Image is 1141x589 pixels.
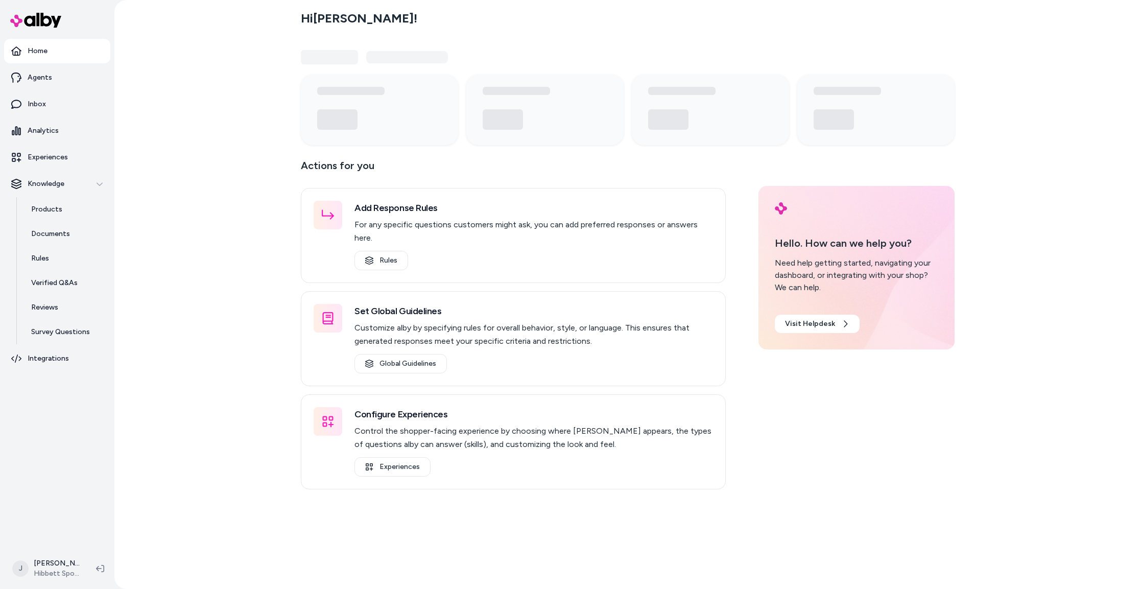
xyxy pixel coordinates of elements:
a: Rules [354,251,408,270]
h3: Add Response Rules [354,201,713,215]
p: Agents [28,73,52,83]
p: [PERSON_NAME] [34,558,80,569]
div: Need help getting started, navigating your dashboard, or integrating with your shop? We can help. [775,257,938,294]
p: Analytics [28,126,59,136]
p: Inbox [28,99,46,109]
p: Rules [31,253,49,264]
p: Reviews [31,302,58,313]
p: Experiences [28,152,68,162]
h2: Hi [PERSON_NAME] ! [301,11,417,26]
a: Analytics [4,119,110,143]
span: J [12,560,29,577]
a: Experiences [354,457,431,477]
a: Integrations [4,346,110,371]
a: Rules [21,246,110,271]
a: Agents [4,65,110,90]
p: Survey Questions [31,327,90,337]
p: Hello. How can we help you? [775,235,938,251]
h3: Set Global Guidelines [354,304,713,318]
a: Inbox [4,92,110,116]
p: Knowledge [28,179,64,189]
a: Global Guidelines [354,354,447,373]
a: Home [4,39,110,63]
p: Verified Q&As [31,278,78,288]
a: Documents [21,222,110,246]
a: Visit Helpdesk [775,315,860,333]
button: Knowledge [4,172,110,196]
p: Customize alby by specifying rules for overall behavior, style, or language. This ensures that ge... [354,321,713,348]
img: alby Logo [10,13,61,28]
img: alby Logo [775,202,787,215]
a: Verified Q&As [21,271,110,295]
a: Survey Questions [21,320,110,344]
h3: Configure Experiences [354,407,713,421]
button: J[PERSON_NAME]Hibbett Sports [6,552,88,585]
span: Hibbett Sports [34,569,80,579]
a: Reviews [21,295,110,320]
p: Control the shopper-facing experience by choosing where [PERSON_NAME] appears, the types of quest... [354,425,713,451]
p: Integrations [28,354,69,364]
p: Home [28,46,47,56]
a: Experiences [4,145,110,170]
p: Products [31,204,62,215]
a: Products [21,197,110,222]
p: Actions for you [301,157,726,182]
p: For any specific questions customers might ask, you can add preferred responses or answers here. [354,218,713,245]
p: Documents [31,229,70,239]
